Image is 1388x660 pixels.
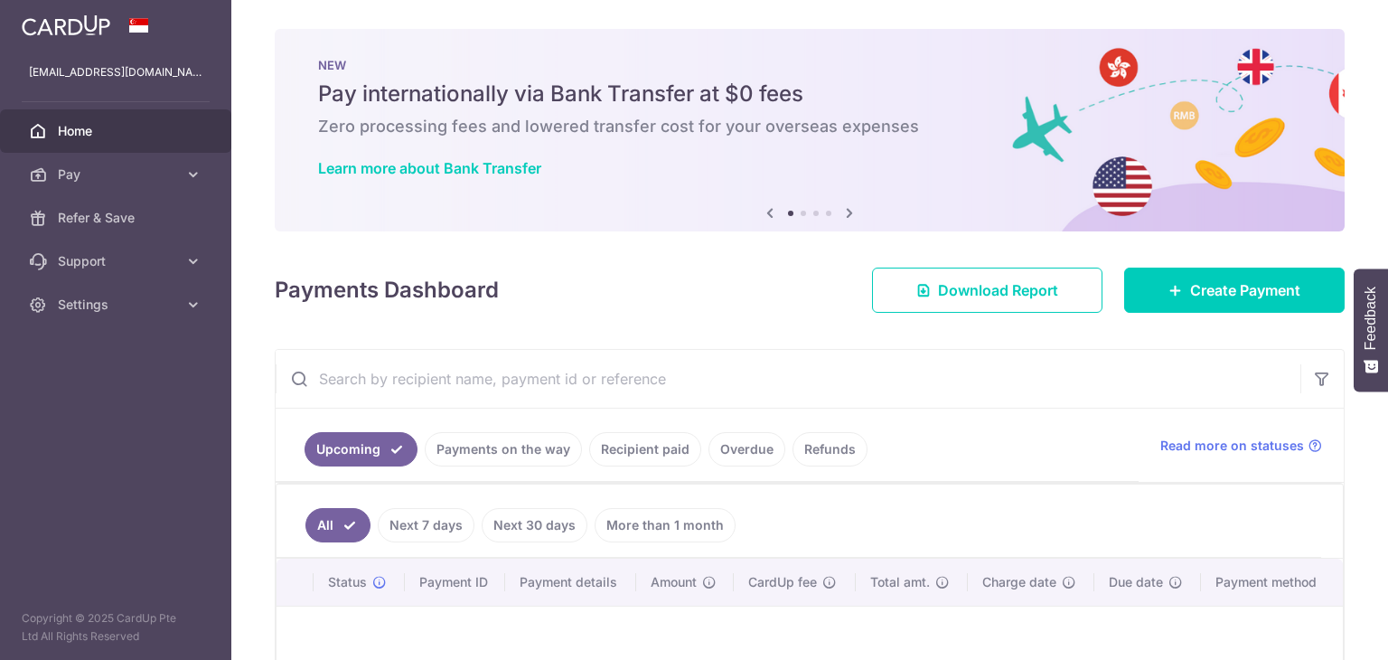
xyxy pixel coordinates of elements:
[1363,287,1379,350] span: Feedback
[318,58,1301,72] p: NEW
[305,508,370,542] a: All
[1124,268,1345,313] a: Create Payment
[505,559,636,606] th: Payment details
[58,165,177,184] span: Pay
[938,279,1058,301] span: Download Report
[708,432,785,467] a: Overdue
[1160,437,1304,455] span: Read more on statuses
[275,274,499,306] h4: Payments Dashboard
[482,508,587,542] a: Next 30 days
[275,29,1345,231] img: Bank transfer banner
[870,573,930,591] span: Total amt.
[405,559,506,606] th: Payment ID
[22,14,110,36] img: CardUp
[58,122,177,140] span: Home
[651,573,697,591] span: Amount
[1190,279,1300,301] span: Create Payment
[1354,269,1388,391] button: Feedback - Show survey
[589,432,701,467] a: Recipient paid
[595,508,736,542] a: More than 1 month
[1109,573,1163,591] span: Due date
[318,80,1301,108] h5: Pay internationally via Bank Transfer at $0 fees
[792,432,867,467] a: Refunds
[1160,437,1322,455] a: Read more on statuses
[305,432,417,467] a: Upcoming
[378,508,474,542] a: Next 7 days
[425,432,582,467] a: Payments on the way
[318,116,1301,137] h6: Zero processing fees and lowered transfer cost for your overseas expenses
[58,252,177,270] span: Support
[328,573,367,591] span: Status
[58,209,177,227] span: Refer & Save
[318,159,541,177] a: Learn more about Bank Transfer
[872,268,1102,313] a: Download Report
[1201,559,1343,606] th: Payment method
[276,350,1300,408] input: Search by recipient name, payment id or reference
[748,573,817,591] span: CardUp fee
[982,573,1056,591] span: Charge date
[29,63,202,81] p: [EMAIL_ADDRESS][DOMAIN_NAME]
[58,296,177,314] span: Settings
